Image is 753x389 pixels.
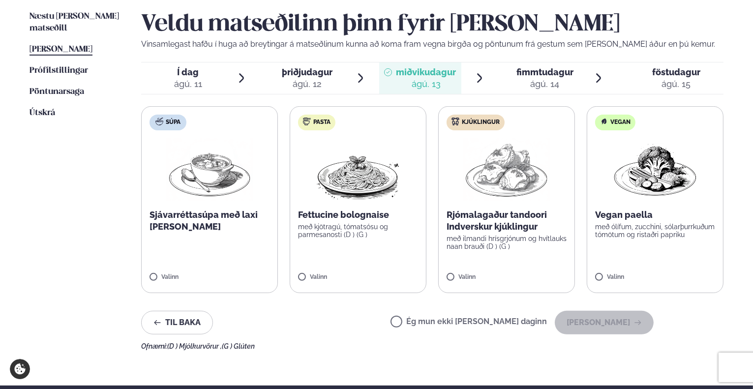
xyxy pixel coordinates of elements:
[462,119,500,126] span: Kjúklingur
[595,209,715,221] p: Vegan paella
[30,45,92,54] span: [PERSON_NAME]
[141,38,723,50] p: Vinsamlegast hafðu í huga að breytingar á matseðlinum kunna að koma fram vegna birgða og pöntunum...
[30,65,88,77] a: Prófílstillingar
[315,138,401,201] img: Spagetti.png
[155,118,163,125] img: soup.svg
[595,223,715,239] p: með ólífum, zucchini, sólarþurrkuðum tómötum og ristaðri papriku
[298,209,418,221] p: Fettucine bolognaise
[30,11,121,34] a: Næstu [PERSON_NAME] matseðill
[447,209,567,233] p: Rjómalagaður tandoori Indverskur kjúklingur
[167,342,222,350] span: (D ) Mjólkurvörur ,
[452,118,459,125] img: chicken.svg
[298,223,418,239] p: með kjötragú, tómatsósu og parmesanosti (D ) (G )
[141,311,213,334] button: Til baka
[652,78,700,90] div: ágú. 15
[30,107,55,119] a: Útskrá
[166,119,181,126] span: Súpa
[174,66,202,78] span: Í dag
[174,78,202,90] div: ágú. 11
[10,359,30,379] a: Cookie settings
[612,138,698,201] img: Vegan.png
[30,12,119,32] span: Næstu [PERSON_NAME] matseðill
[166,138,253,201] img: Soup.png
[282,67,332,77] span: þriðjudagur
[30,109,55,117] span: Útskrá
[30,88,84,96] span: Pöntunarsaga
[313,119,331,126] span: Pasta
[303,118,311,125] img: pasta.svg
[30,86,84,98] a: Pöntunarsaga
[150,209,270,233] p: Sjávarréttasúpa með laxi [PERSON_NAME]
[396,78,456,90] div: ágú. 13
[463,138,550,201] img: Chicken-thighs.png
[516,78,573,90] div: ágú. 14
[396,67,456,77] span: miðvikudagur
[516,67,573,77] span: fimmtudagur
[282,78,332,90] div: ágú. 12
[141,11,723,38] h2: Veldu matseðilinn þinn fyrir [PERSON_NAME]
[600,118,608,125] img: Vegan.svg
[222,342,255,350] span: (G ) Glúten
[555,311,654,334] button: [PERSON_NAME]
[610,119,631,126] span: Vegan
[652,67,700,77] span: föstudagur
[447,235,567,250] p: með ilmandi hrísgrjónum og hvítlauks naan brauði (D ) (G )
[141,342,723,350] div: Ofnæmi:
[30,66,88,75] span: Prófílstillingar
[30,44,92,56] a: [PERSON_NAME]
